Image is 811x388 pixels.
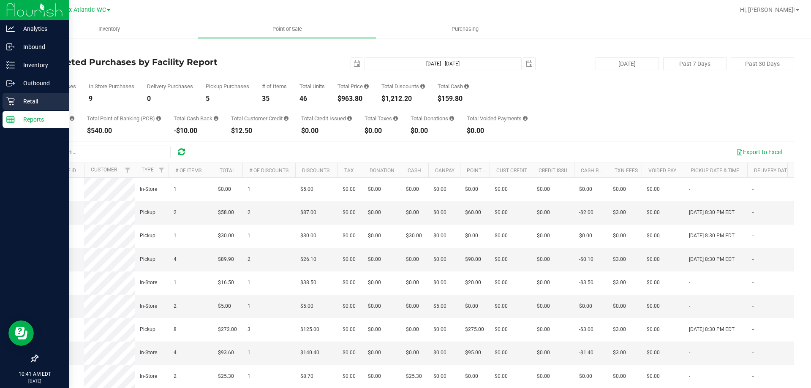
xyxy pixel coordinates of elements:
div: $0.00 [365,128,398,134]
span: $0.00 [368,302,381,310]
span: $0.00 [537,372,550,380]
span: $0.00 [406,209,419,217]
span: $8.70 [300,372,313,380]
span: $5.00 [300,185,313,193]
a: Discounts [302,168,329,174]
i: Sum of the total taxes for all purchases in the date range. [393,116,398,121]
iframe: Resource center [8,320,34,346]
span: - [689,302,690,310]
span: $140.40 [300,349,319,357]
div: 46 [299,95,325,102]
span: $0.00 [647,255,660,263]
p: [DATE] [4,378,65,384]
span: In-Store [140,372,157,380]
span: $0.00 [537,349,550,357]
span: $0.00 [433,349,446,357]
span: $0.00 [537,185,550,193]
span: 2 [248,255,250,263]
a: Donation [370,168,395,174]
span: select [351,58,363,70]
span: $0.00 [647,279,660,287]
span: $0.00 [495,255,508,263]
inline-svg: Retail [6,97,15,106]
inline-svg: Reports [6,115,15,124]
span: $5.00 [300,302,313,310]
span: $0.00 [465,185,478,193]
div: Delivery Purchases [147,84,193,89]
span: $0.00 [465,232,478,240]
span: 1 [174,279,177,287]
span: - [752,349,754,357]
span: Inventory [87,25,131,33]
span: Pickup [140,255,155,263]
span: Pickup [140,209,155,217]
span: - [752,209,754,217]
span: $0.00 [537,255,550,263]
span: $0.00 [433,255,446,263]
a: Point of Sale [198,20,376,38]
span: -$1.40 [579,349,593,357]
span: $89.90 [218,255,234,263]
span: $275.00 [465,326,484,334]
span: $0.00 [495,302,508,310]
span: 4 [174,255,177,263]
span: 3 [248,326,250,334]
p: 10:41 AM EDT [4,370,65,378]
span: 1 [174,232,177,240]
span: $0.00 [343,302,356,310]
span: $0.00 [495,326,508,334]
a: Tax [344,168,354,174]
a: Pickup Date & Time [691,168,739,174]
span: 2 [174,302,177,310]
span: $30.00 [406,232,422,240]
span: $38.50 [300,279,316,287]
p: Inventory [15,60,65,70]
span: $95.00 [465,349,481,357]
span: $3.00 [613,326,626,334]
div: Total Cash Back [174,116,218,121]
div: 9 [89,95,134,102]
div: Total Units [299,84,325,89]
span: 2 [248,209,250,217]
span: -$3.00 [579,326,593,334]
span: $0.00 [495,279,508,287]
span: $0.00 [579,372,592,380]
span: $0.00 [343,326,356,334]
i: Sum of all round-up-to-next-dollar total price adjustments for all purchases in the date range. [449,116,454,121]
span: 8 [174,326,177,334]
button: Past 30 Days [731,57,794,70]
inline-svg: Inbound [6,43,15,51]
span: $0.00 [343,372,356,380]
span: $0.00 [579,185,592,193]
span: $0.00 [406,279,419,287]
span: $272.00 [218,326,237,334]
div: -$10.00 [174,128,218,134]
span: $0.00 [647,232,660,240]
span: 4 [174,349,177,357]
a: Cash [408,168,421,174]
span: $5.00 [433,302,446,310]
div: Total Discounts [381,84,425,89]
a: Inventory [20,20,198,38]
span: $3.00 [613,209,626,217]
span: - [689,349,690,357]
span: $0.00 [368,279,381,287]
span: In-Store [140,279,157,287]
a: Customer [91,167,117,173]
input: Search... [44,146,171,158]
p: Retail [15,96,65,106]
div: Pickup Purchases [206,84,249,89]
span: $0.00 [343,209,356,217]
span: $0.00 [495,185,508,193]
span: $0.00 [537,279,550,287]
span: $0.00 [406,185,419,193]
span: $0.00 [647,302,660,310]
div: Total Price [337,84,369,89]
div: Total Point of Banking (POB) [87,116,161,121]
span: $0.00 [613,185,626,193]
p: Inbound [15,42,65,52]
span: $0.00 [218,185,231,193]
span: $0.00 [368,232,381,240]
a: Filter [155,163,169,177]
span: - [752,372,754,380]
